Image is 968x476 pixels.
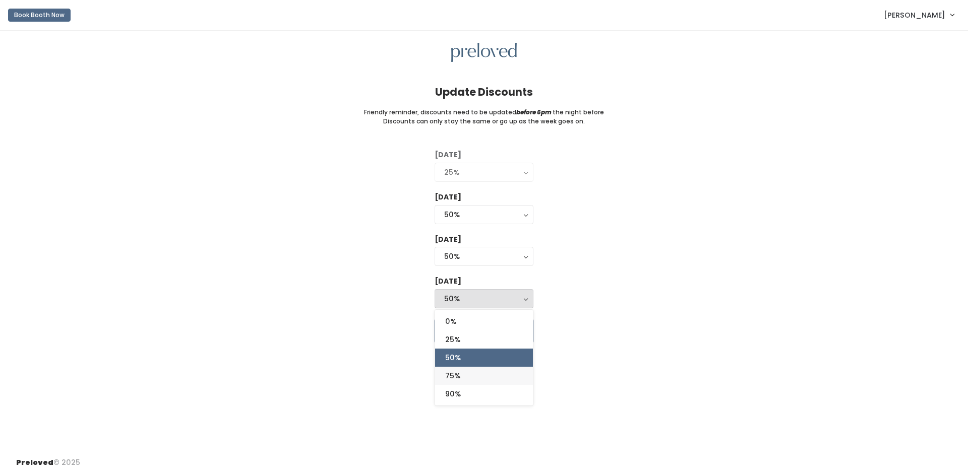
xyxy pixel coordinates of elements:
h4: Update Discounts [435,86,533,98]
div: 50% [444,293,524,304]
button: Book Booth Now [8,9,71,22]
a: Book Booth Now [8,4,71,26]
button: 50% [435,289,533,308]
div: 50% [444,209,524,220]
span: 25% [445,334,460,345]
button: 50% [435,247,533,266]
a: [PERSON_NAME] [874,4,964,26]
span: 90% [445,388,461,399]
small: Friendly reminder, discounts need to be updated the night before [364,108,604,117]
img: preloved logo [451,43,517,62]
i: before 6pm [516,108,552,116]
button: 50% [435,205,533,224]
span: Preloved [16,457,53,467]
span: [PERSON_NAME] [884,10,945,21]
label: [DATE] [435,276,461,287]
small: Discounts can only stay the same or go up as the week goes on. [383,117,585,126]
div: 25% [444,167,524,178]
button: 25% [435,163,533,182]
label: [DATE] [435,150,461,160]
label: [DATE] [435,192,461,202]
div: 50% [444,251,524,262]
label: [DATE] [435,234,461,245]
span: 0% [445,316,456,327]
span: 50% [445,352,461,363]
span: 75% [445,370,460,381]
div: © 2025 [16,449,80,468]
